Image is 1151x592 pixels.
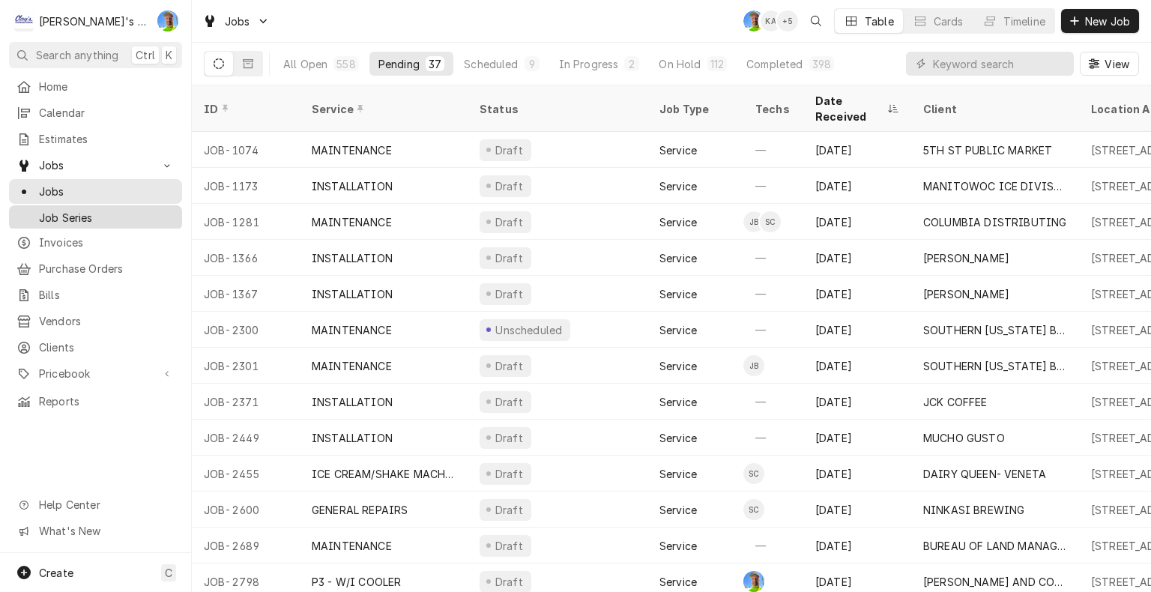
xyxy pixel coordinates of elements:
[39,157,152,173] span: Jobs
[1061,9,1139,33] button: New Job
[493,538,525,554] div: Draft
[659,358,697,374] div: Service
[743,211,764,232] div: JB
[157,10,178,31] div: GA
[803,384,911,420] div: [DATE]
[312,178,393,194] div: INSTALLATION
[39,497,173,513] span: Help Center
[378,56,420,72] div: Pending
[429,56,441,72] div: 37
[803,456,911,492] div: [DATE]
[204,101,285,117] div: ID
[283,56,327,72] div: All Open
[9,230,182,255] a: Invoices
[192,312,300,348] div: JOB-2300
[803,132,911,168] div: [DATE]
[9,74,182,99] a: Home
[493,466,525,482] div: Draft
[923,142,1052,158] div: 5TH ST PUBLIC MARKET
[39,366,152,381] span: Pricebook
[1003,13,1045,29] div: Timeline
[812,56,831,72] div: 398
[493,394,525,410] div: Draft
[1080,52,1139,76] button: View
[192,528,300,564] div: JOB-2689
[803,348,911,384] div: [DATE]
[743,571,764,592] div: Greg Austin's Avatar
[743,463,764,484] div: SC
[659,250,697,266] div: Service
[803,420,911,456] div: [DATE]
[9,179,182,204] a: Jobs
[923,466,1046,482] div: DAIRY QUEEN- VENETA
[9,283,182,307] a: Bills
[9,127,182,151] a: Estimates
[659,574,697,590] div: Service
[493,430,525,446] div: Draft
[192,384,300,420] div: JOB-2371
[659,466,697,482] div: Service
[923,178,1067,194] div: MANITOWOC ICE DIVISION
[9,492,182,517] a: Go to Help Center
[136,47,155,63] span: Ctrl
[743,312,803,348] div: —
[312,394,393,410] div: INSTALLATION
[923,574,1067,590] div: [PERSON_NAME] AND COMP.
[761,10,782,31] div: Korey Austin's Avatar
[493,178,525,194] div: Draft
[933,52,1066,76] input: Keyword search
[9,361,182,386] a: Go to Pricebook
[923,322,1067,338] div: SOUTHERN [US_STATE] BURGERS AND FRIES
[39,79,175,94] span: Home
[312,538,392,554] div: MAINTENANCE
[923,394,988,410] div: JCK COFFEE
[743,355,764,376] div: JB
[39,184,175,199] span: Jobs
[192,276,300,312] div: JOB-1367
[39,393,175,409] span: Reports
[804,9,828,33] button: Open search
[659,142,697,158] div: Service
[312,250,393,266] div: INSTALLATION
[755,101,791,117] div: Techs
[192,348,300,384] div: JOB-2301
[493,250,525,266] div: Draft
[39,105,175,121] span: Calendar
[464,56,518,72] div: Scheduled
[761,10,782,31] div: KA
[312,214,392,230] div: MAINTENANCE
[659,394,697,410] div: Service
[743,528,803,564] div: —
[803,312,911,348] div: [DATE]
[9,205,182,230] a: Job Series
[493,286,525,302] div: Draft
[157,10,178,31] div: Greg Austin's Avatar
[312,466,456,482] div: ICE CREAM/SHAKE MACHINE REPAIR
[746,56,803,72] div: Completed
[743,132,803,168] div: —
[923,430,1005,446] div: MUCHO GUSTO
[39,13,149,29] div: [PERSON_NAME]'s Refrigeration
[192,168,300,204] div: JOB-1173
[659,538,697,554] div: Service
[659,101,731,117] div: Job Type
[743,168,803,204] div: —
[923,101,1064,117] div: Client
[39,313,175,329] span: Vendors
[192,420,300,456] div: JOB-2449
[9,335,182,360] a: Clients
[192,132,300,168] div: JOB-1074
[39,287,175,303] span: Bills
[9,256,182,281] a: Purchase Orders
[743,211,764,232] div: Joey Brabb's Avatar
[9,100,182,125] a: Calendar
[312,286,393,302] div: INSTALLATION
[1082,13,1133,29] span: New Job
[196,9,276,34] a: Go to Jobs
[9,389,182,414] a: Reports
[1102,56,1132,72] span: View
[312,322,392,338] div: MAINTENANCE
[815,93,884,124] div: Date Received
[312,502,408,518] div: GENERAL REPAIRS
[480,101,632,117] div: Status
